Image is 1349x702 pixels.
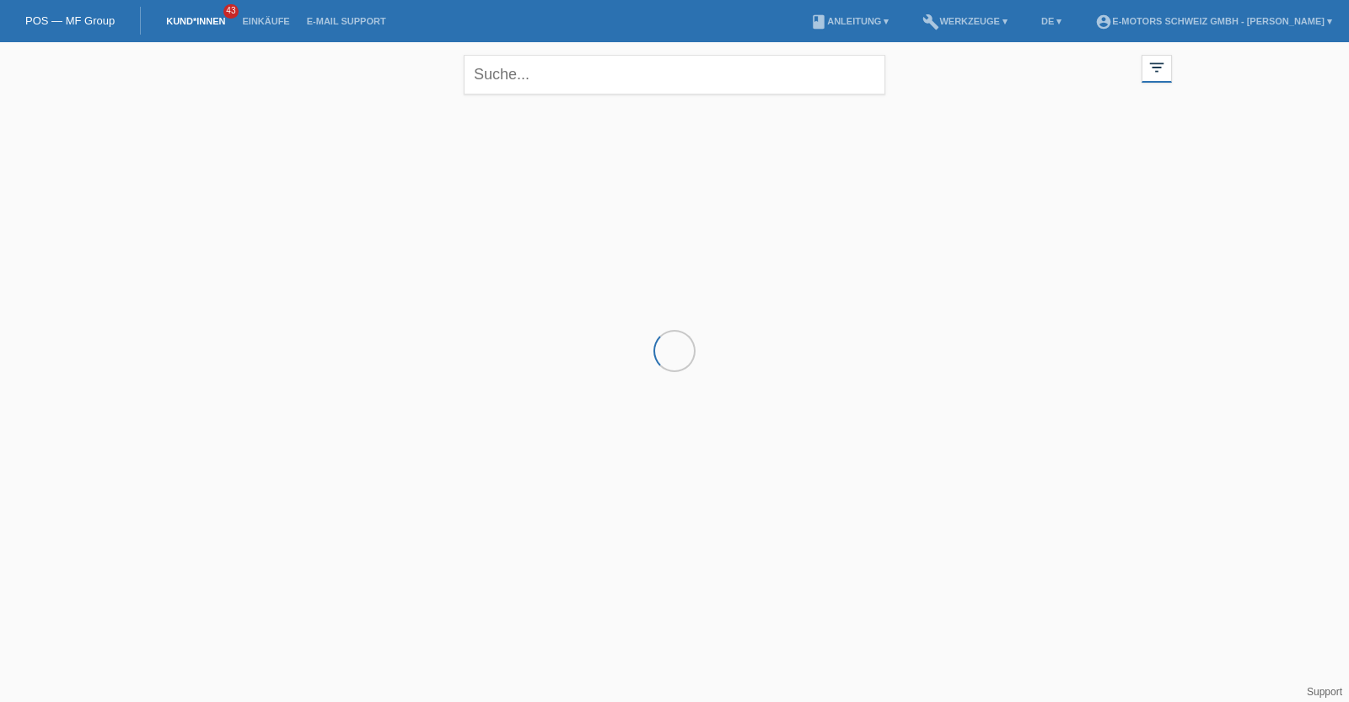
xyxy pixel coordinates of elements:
[802,16,897,26] a: bookAnleitung ▾
[158,16,234,26] a: Kund*innen
[1095,13,1112,30] i: account_circle
[1147,58,1166,77] i: filter_list
[914,16,1016,26] a: buildWerkzeuge ▾
[223,4,239,19] span: 43
[25,14,115,27] a: POS — MF Group
[298,16,395,26] a: E-Mail Support
[810,13,827,30] i: book
[922,13,939,30] i: build
[464,55,885,94] input: Suche...
[1087,16,1341,26] a: account_circleE-Motors Schweiz GmbH - [PERSON_NAME] ▾
[1033,16,1070,26] a: DE ▾
[1307,686,1342,698] a: Support
[234,16,298,26] a: Einkäufe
